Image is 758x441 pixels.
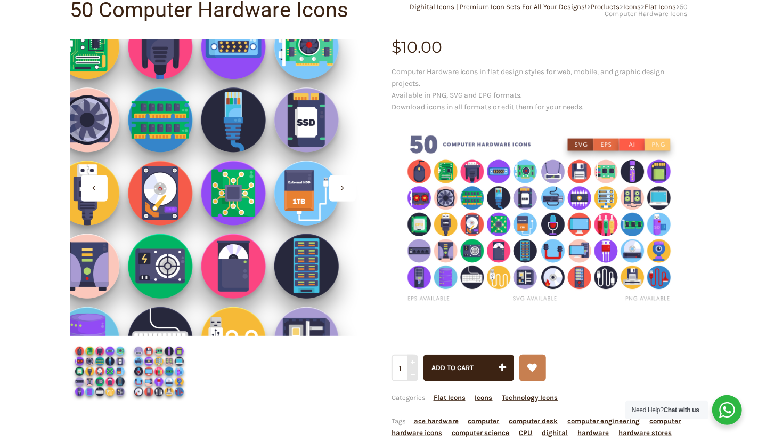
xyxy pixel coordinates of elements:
button: Add to cart [423,355,514,381]
p: Computer Hardware icons in flat design styles for web, mobile, and graphic design projects. Avail... [392,66,688,113]
strong: Chat with us [664,406,699,414]
a: computer engineering [568,417,640,425]
a: Dighital Icons | Premium Icon Sets For All Your Designs! [410,3,588,11]
span: Categories [392,394,558,402]
a: Flat Icons [645,3,677,11]
span: Need Help? [632,406,699,414]
a: Icons [475,394,493,402]
a: Icons [624,3,641,11]
a: hardware [578,429,609,437]
span: $ [392,37,401,57]
a: dighital [542,429,568,437]
img: Computer Hardware icons png/svg/eps [392,121,688,318]
a: Flat Icons [434,394,466,402]
bdi: 10.00 [392,37,442,57]
a: Products [591,3,620,11]
div: > > > > [379,3,688,17]
img: Computer Hardware Icons [70,342,129,401]
a: computer [468,417,500,425]
a: ace hardware [414,417,459,425]
span: 50 Computer Hardware Icons [605,3,688,18]
a: computer desk [509,417,558,425]
a: CPU [519,429,533,437]
a: hardware stores [619,429,672,437]
a: computer science [452,429,510,437]
span: Add to cart [431,364,474,372]
img: Computer Hardware Icons Cover [129,342,189,401]
input: Qty [392,355,417,381]
a: Technology Icons [502,394,558,402]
